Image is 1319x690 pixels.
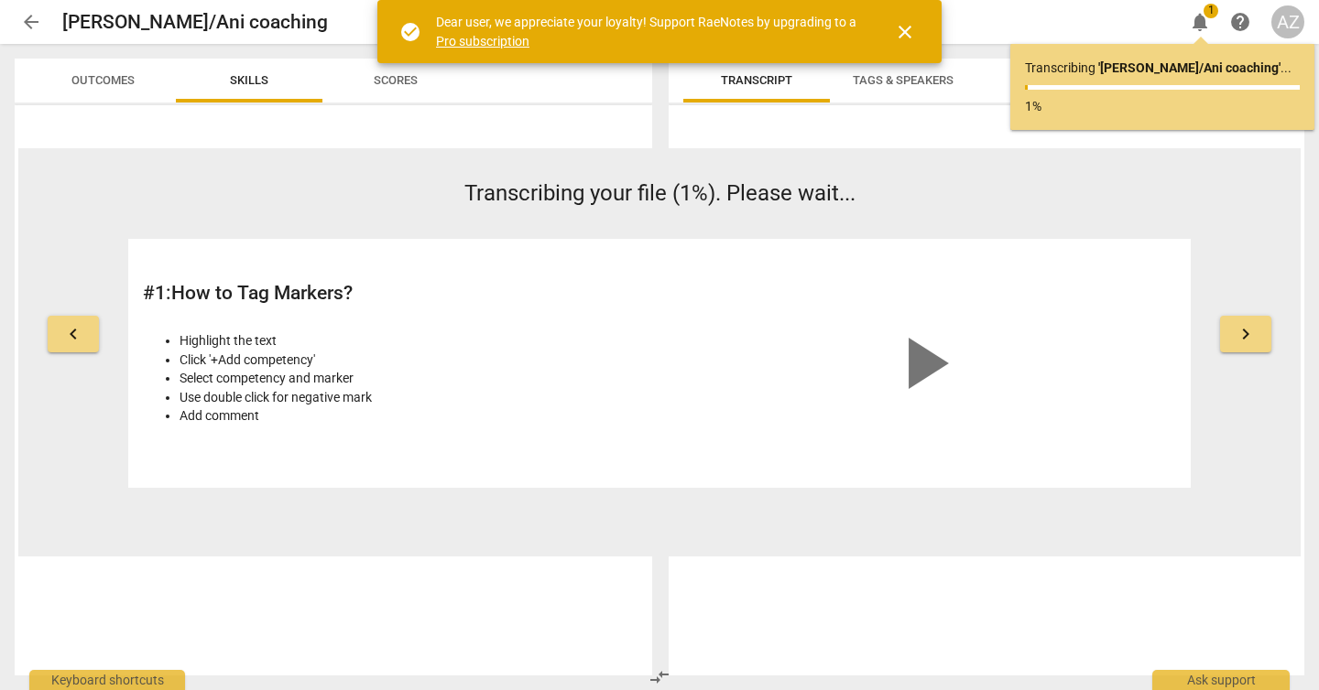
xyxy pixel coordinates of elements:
[1271,5,1304,38] button: AZ
[399,21,421,43] span: check_circle
[62,323,84,345] span: keyboard_arrow_left
[1183,5,1216,38] button: Notifications
[1229,11,1251,33] span: help
[62,11,328,34] h2: [PERSON_NAME]/Ani coaching
[1025,59,1300,78] p: Transcribing ...
[1152,670,1290,690] div: Ask support
[853,73,954,87] span: Tags & Speakers
[374,73,418,87] span: Scores
[143,282,649,305] h2: # 1 : How to Tag Markers?
[436,13,861,50] div: Dear user, we appreciate your loyalty! Support RaeNotes by upgrading to a
[1189,11,1211,33] span: notifications
[721,73,792,87] span: Transcript
[180,331,649,350] li: Highlight the text
[180,406,649,426] li: Add comment
[29,670,185,690] div: Keyboard shortcuts
[894,21,916,43] span: close
[180,350,649,370] li: Click '+Add competency'
[180,369,649,388] li: Select competency and marker
[230,73,268,87] span: Skills
[436,34,529,49] a: Pro subscription
[464,180,856,206] span: Transcribing your file (1%). Please wait...
[883,10,927,54] button: Close
[71,73,135,87] span: Outcomes
[649,666,670,688] span: compare_arrows
[180,388,649,407] li: Use double click for negative mark
[1204,4,1218,18] span: 1
[1235,323,1257,345] span: keyboard_arrow_right
[20,11,42,33] span: arrow_back
[1025,97,1300,116] p: 1%
[1224,5,1257,38] a: Help
[879,319,967,407] span: play_arrow
[1098,60,1281,75] b: ' [PERSON_NAME]/Ani coaching '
